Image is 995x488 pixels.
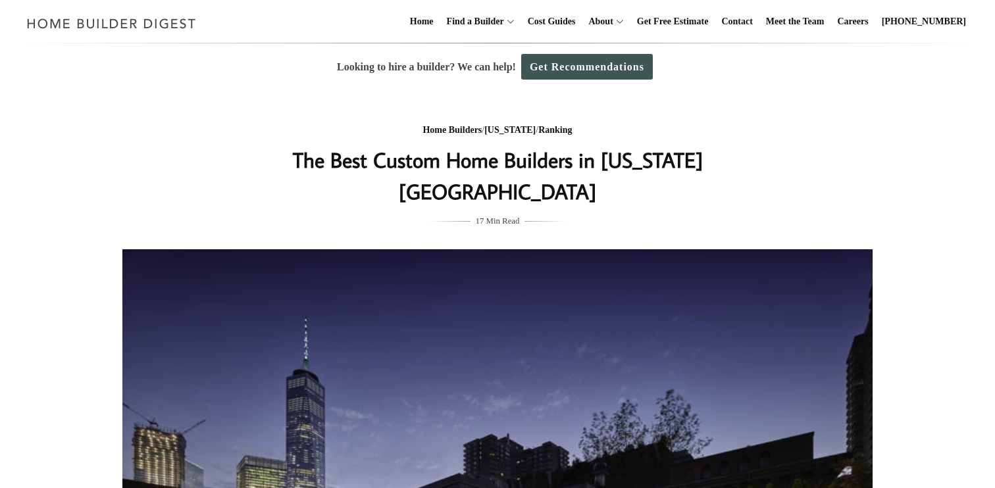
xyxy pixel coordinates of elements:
[583,1,613,43] a: About
[523,1,581,43] a: Cost Guides
[632,1,714,43] a: Get Free Estimate
[877,1,971,43] a: [PHONE_NUMBER]
[405,1,439,43] a: Home
[484,125,536,135] a: [US_STATE]
[235,144,760,207] h1: The Best Custom Home Builders in [US_STATE][GEOGRAPHIC_DATA]
[716,1,757,43] a: Contact
[422,125,482,135] a: Home Builders
[521,54,653,80] a: Get Recommendations
[538,125,572,135] a: Ranking
[832,1,874,43] a: Careers
[21,11,202,36] img: Home Builder Digest
[761,1,830,43] a: Meet the Team
[442,1,504,43] a: Find a Builder
[235,122,760,139] div: / /
[476,214,520,228] span: 17 Min Read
